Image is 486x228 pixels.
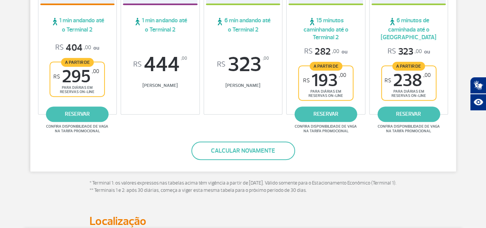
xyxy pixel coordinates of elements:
span: [PERSON_NAME] [123,83,197,88]
sup: ,00 [339,72,346,78]
span: 444 [123,54,197,75]
span: 282 [304,46,339,58]
p: ou [55,42,99,54]
span: A partir de [61,58,94,67]
span: 238 [385,72,431,89]
a: reservar [377,107,440,122]
button: Abrir recursos assistivos. [470,94,486,111]
button: Calcular novamente [191,141,295,160]
span: 404 [55,42,91,54]
p: ou [388,46,430,58]
span: A partir de [392,62,425,70]
span: A partir de [310,62,342,70]
span: 15 minutos caminhando até o Terminal 2 [289,17,363,41]
span: para diárias em reservas on-line [57,85,98,94]
sup: ,00 [92,68,99,75]
span: 295 [53,68,99,85]
p: * Terminal 1: os valores expressos nas tabelas acima têm vigência a partir de [DATE]. Válido some... [90,180,397,195]
sup: R$ [385,77,391,84]
a: reservar [295,107,357,122]
span: 323 [206,54,280,75]
sup: R$ [133,60,142,69]
span: 323 [388,46,422,58]
sup: ,00 [263,54,269,63]
span: Confira disponibilidade de vaga na tarifa promocional [294,124,358,133]
span: 1 min andando até o Terminal 2 [40,17,115,33]
span: 193 [303,72,346,89]
sup: ,00 [181,54,187,63]
span: para diárias em reservas on-line [305,89,346,98]
p: ou [304,46,347,58]
div: Plugin de acessibilidade da Hand Talk. [470,77,486,111]
span: Confira disponibilidade de vaga na tarifa promocional [377,124,441,133]
sup: R$ [53,73,60,80]
sup: R$ [217,60,226,69]
a: reservar [46,107,109,122]
span: 1 min andando até o Terminal 2 [123,17,197,33]
button: Abrir tradutor de língua de sinais. [470,77,486,94]
span: 6 minutos de caminhada até o [GEOGRAPHIC_DATA] [372,17,446,41]
span: para diárias em reservas on-line [388,89,429,98]
sup: ,00 [423,72,431,78]
span: [PERSON_NAME] [206,83,280,88]
span: 6 min andando até o Terminal 2 [206,17,280,33]
span: Confira disponibilidade de vaga na tarifa promocional [45,124,109,133]
sup: R$ [303,77,310,84]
